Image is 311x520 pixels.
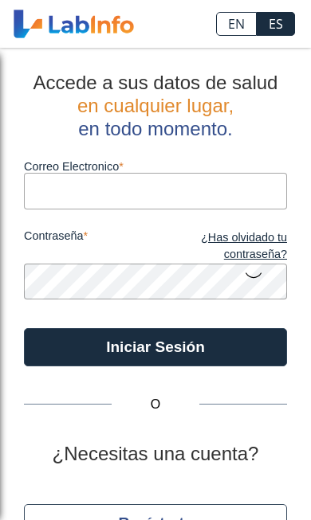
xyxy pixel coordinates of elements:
span: en todo momento. [78,118,232,139]
a: ¿Has olvidado tu contraseña? [155,229,287,264]
label: contraseña [24,229,155,264]
span: en cualquier lugar, [77,95,234,116]
span: Accede a sus datos de salud [33,72,278,93]
button: Iniciar Sesión [24,328,287,366]
a: ES [257,12,295,36]
a: EN [216,12,257,36]
label: Correo Electronico [24,160,287,173]
h2: ¿Necesitas una cuenta? [24,443,287,466]
span: O [112,395,199,414]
